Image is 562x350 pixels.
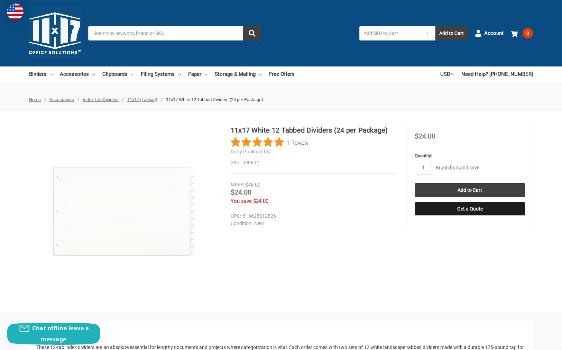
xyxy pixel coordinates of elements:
span: $24.00 [415,132,435,140]
span: 0 [523,28,533,38]
dd: 816628012826 [231,213,393,220]
span: $24.00 [253,198,268,204]
a: Paper [188,66,208,82]
button: Get a Quote [415,202,525,216]
h1: 11x17 White 12 Tabbed Dividers (24 per Package) [231,125,396,135]
a: 0 [511,24,533,42]
button: Chat offline leave a message [7,323,100,345]
img: duty and tax information for United States [7,3,24,20]
a: 11x17 (Tabloid) [127,97,157,102]
span: Account [484,29,504,37]
span: Chat offline leave a message [32,324,89,343]
dt: Condition: [231,220,252,227]
dt: UPC: [231,213,241,220]
a: Need Help? [PHONE_NUMBER] [461,66,533,82]
span: You save [231,198,252,204]
span: 1 Review [287,137,308,147]
a: USD [440,66,454,82]
a: Ruby Paulina LLC. [231,149,271,154]
input: Add SKU to Cart [359,26,419,41]
input: Search by keyword, brand or SKU [88,26,261,41]
a: Filing Systems [141,66,181,82]
dd: 590802 [231,159,396,166]
a: Index Tab Dividers [83,97,119,102]
img: 11x17.com [29,7,81,59]
a: Home [29,97,41,102]
dt: SKU: [231,159,241,166]
a: Clipboards [102,66,133,82]
div: MSRP [231,181,244,188]
input: Add to Cart [415,183,525,197]
dd: New [231,220,393,227]
a: Accessories [49,97,74,102]
a: Account [475,24,504,42]
a: Accessories [60,66,95,82]
a: Storage & Mailing [215,66,262,82]
span: 11x17 White 12 Tabbed Dividers (24 per Package) [166,97,263,102]
a: Binders [29,66,53,82]
h2: Description [36,329,526,339]
span: $24.00 [231,188,251,196]
span: $48.00 [245,182,260,188]
label: Quantity: [415,152,525,159]
button: Rated 5 out of 5 stars from 1 reviews. Jump to reviews. [231,137,308,147]
a: Free Offers [269,66,295,82]
button: Add to Cart [435,26,468,41]
img: 11x17 White 12 Tabbed Dividers (24 per Package) [38,125,211,298]
a: Buy in bulk and save [436,165,479,170]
